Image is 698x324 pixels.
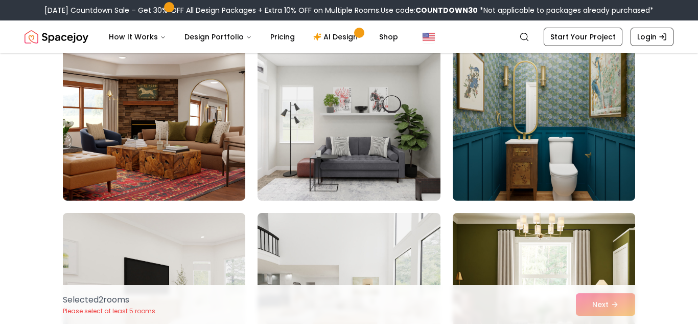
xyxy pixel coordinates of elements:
[25,20,673,53] nav: Global
[63,37,245,201] img: Room room-19
[423,31,435,43] img: United States
[101,27,174,47] button: How It Works
[544,28,622,46] a: Start Your Project
[305,27,369,47] a: AI Design
[371,27,406,47] a: Shop
[258,37,440,201] img: Room room-20
[381,5,478,15] span: Use code:
[63,294,155,306] p: Selected 2 room s
[415,5,478,15] b: COUNTDOWN30
[176,27,260,47] button: Design Portfolio
[25,27,88,47] img: Spacejoy Logo
[478,5,654,15] span: *Not applicable to packages already purchased*
[63,307,155,315] p: Please select at least 5 rooms
[101,27,406,47] nav: Main
[631,28,673,46] a: Login
[25,27,88,47] a: Spacejoy
[448,33,640,205] img: Room room-21
[262,27,303,47] a: Pricing
[44,5,654,15] div: [DATE] Countdown Sale – Get 30% OFF All Design Packages + Extra 10% OFF on Multiple Rooms.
